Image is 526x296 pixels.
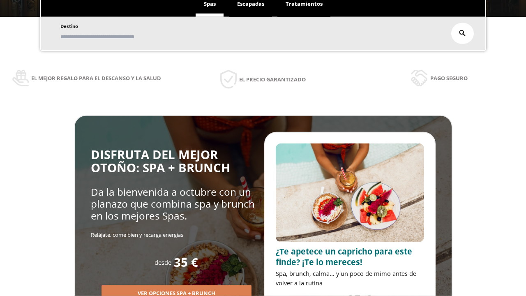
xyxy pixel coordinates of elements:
span: El mejor regalo para el descanso y la salud [31,74,161,83]
span: Relájate, come bien y recarga energías [91,231,183,238]
span: Spa, brunch, calma... y un poco de mimo antes de volver a la rutina [276,269,416,287]
span: El precio garantizado [239,75,306,84]
span: Da la bienvenida a octubre con un planazo que combina spa y brunch en los mejores Spas. [91,185,255,223]
img: promo-sprunch.ElVl7oUD.webp [276,143,424,243]
span: Destino [60,23,78,29]
span: Pago seguro [430,74,468,83]
span: 35 € [174,256,198,269]
span: ¿Te apetece un capricho para este finde? ¡Te lo mereces! [276,246,412,268]
span: DISFRUTA DEL MEJOR OTOÑO: SPA + BRUNCH [91,146,230,176]
span: desde [155,258,171,266]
